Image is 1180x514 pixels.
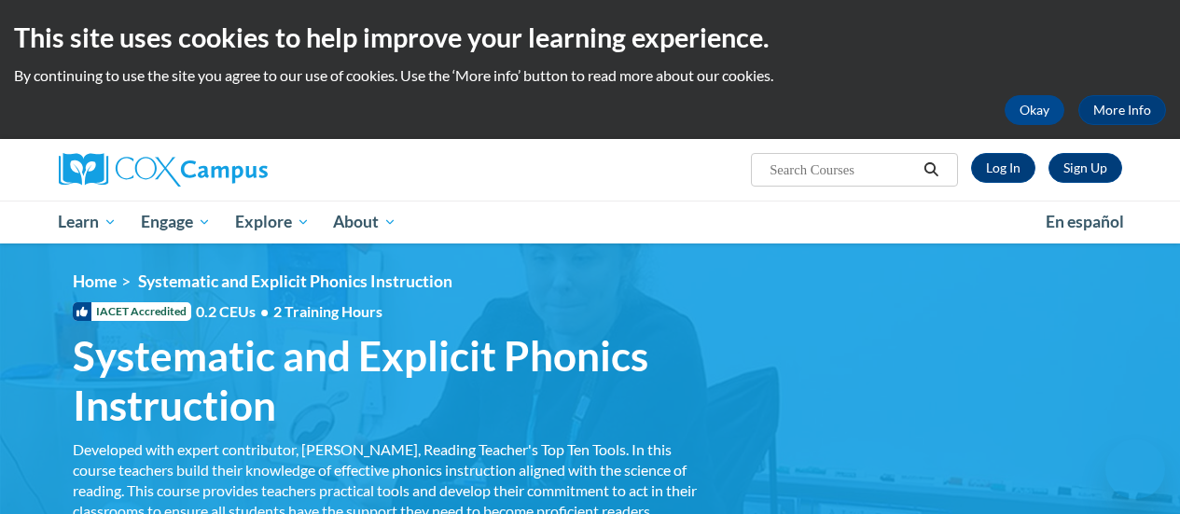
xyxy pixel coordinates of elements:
[1034,202,1136,242] a: En español
[14,65,1166,86] p: By continuing to use the site you agree to our use of cookies. Use the ‘More info’ button to read...
[14,19,1166,56] h2: This site uses cookies to help improve your learning experience.
[971,153,1035,183] a: Log In
[1005,95,1064,125] button: Okay
[1048,153,1122,183] a: Register
[47,201,130,243] a: Learn
[73,271,117,291] a: Home
[321,201,409,243] a: About
[917,159,945,181] button: Search
[260,302,269,320] span: •
[196,301,382,322] span: 0.2 CEUs
[333,211,396,233] span: About
[1046,212,1124,231] span: En español
[59,153,268,187] img: Cox Campus
[73,331,716,430] span: Systematic and Explicit Phonics Instruction
[45,201,1136,243] div: Main menu
[235,211,310,233] span: Explore
[73,302,191,321] span: IACET Accredited
[273,302,382,320] span: 2 Training Hours
[138,271,452,291] span: Systematic and Explicit Phonics Instruction
[129,201,223,243] a: Engage
[59,153,395,187] a: Cox Campus
[1105,439,1165,499] iframe: Button to launch messaging window
[1078,95,1166,125] a: More Info
[58,211,117,233] span: Learn
[768,159,917,181] input: Search Courses
[223,201,322,243] a: Explore
[141,211,211,233] span: Engage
